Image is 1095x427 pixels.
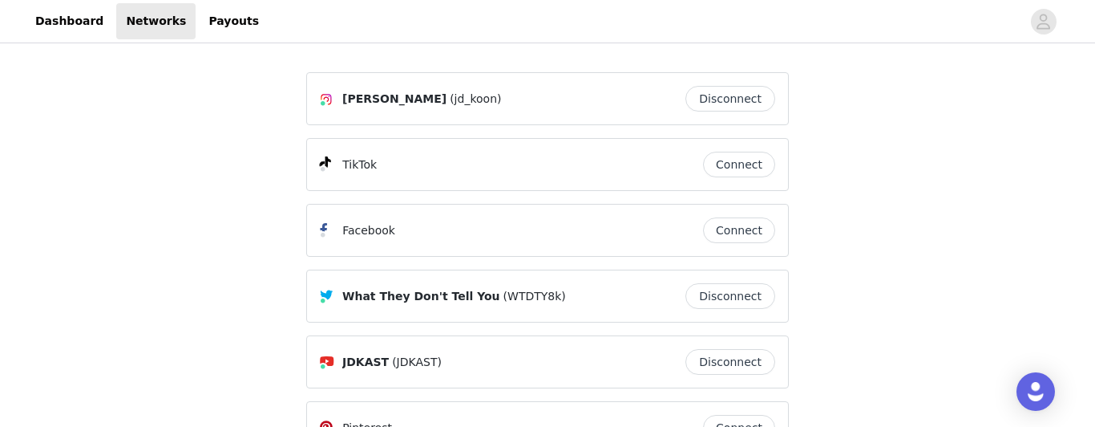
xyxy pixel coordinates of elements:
div: Open Intercom Messenger [1016,372,1055,411]
button: Connect [703,218,775,243]
div: avatar [1036,9,1051,35]
button: Disconnect [685,349,775,375]
button: Connect [703,152,775,177]
span: What They Don't Tell You [342,288,500,305]
span: JDKAST [342,354,389,371]
p: Facebook [342,222,395,239]
p: TikTok [342,157,377,173]
span: (jd_koon) [450,91,501,108]
button: Disconnect [685,283,775,309]
a: Payouts [199,3,269,39]
a: Dashboard [26,3,113,39]
span: (JDKAST) [392,354,442,371]
span: [PERSON_NAME] [342,91,446,108]
span: (WTDTY8k) [503,288,566,305]
a: Networks [116,3,196,39]
img: Instagram Icon [320,93,333,106]
button: Disconnect [685,86,775,112]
